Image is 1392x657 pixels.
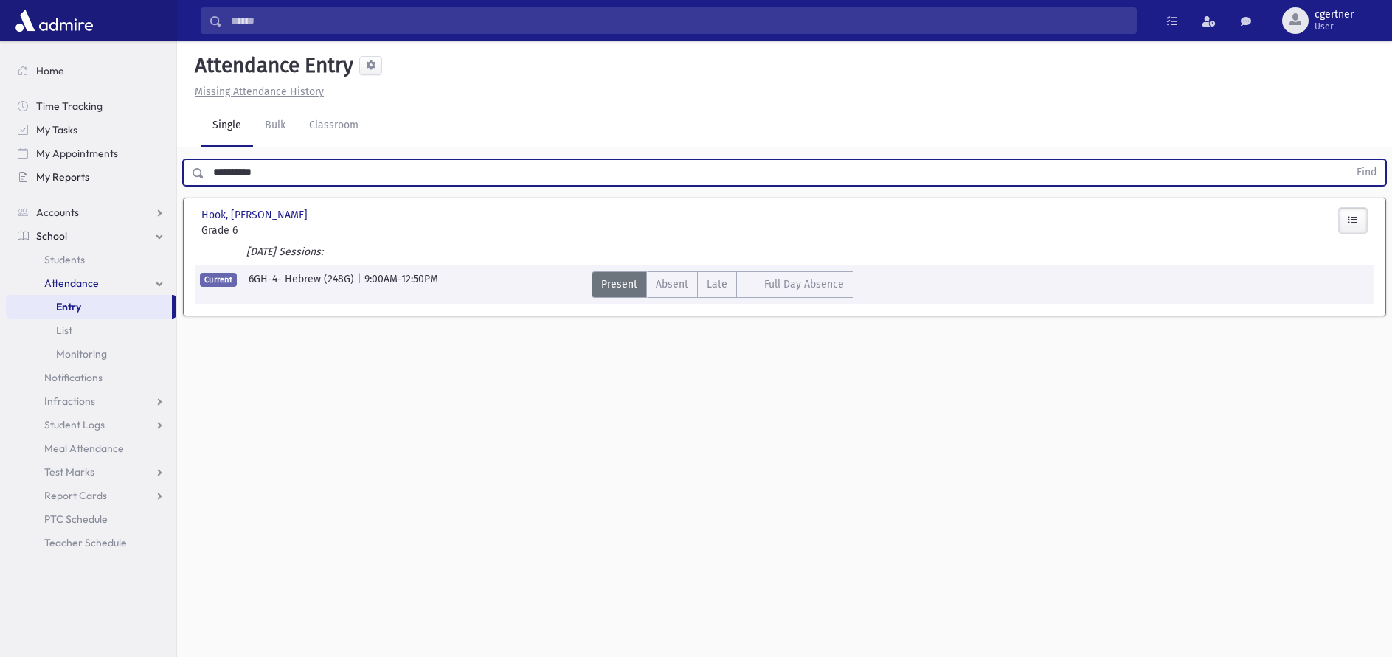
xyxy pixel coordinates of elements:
[764,277,844,292] span: Full Day Absence
[364,271,438,298] span: 9:00AM-12:50PM
[36,123,77,136] span: My Tasks
[6,460,176,484] a: Test Marks
[592,271,853,298] div: AttTypes
[56,324,72,337] span: List
[249,271,357,298] span: 6GH-4- Hebrew (248G)
[44,512,108,526] span: PTC Schedule
[6,507,176,531] a: PTC Schedule
[601,277,637,292] span: Present
[44,277,99,290] span: Attendance
[201,105,253,147] a: Single
[6,366,176,389] a: Notifications
[707,277,727,292] span: Late
[36,206,79,219] span: Accounts
[246,246,323,258] i: [DATE] Sessions:
[297,105,370,147] a: Classroom
[201,207,311,223] span: Hook, [PERSON_NAME]
[222,7,1136,34] input: Search
[6,142,176,165] a: My Appointments
[36,229,67,243] span: School
[1348,160,1385,185] button: Find
[36,100,103,113] span: Time Tracking
[36,64,64,77] span: Home
[36,147,118,160] span: My Appointments
[44,418,105,431] span: Student Logs
[6,484,176,507] a: Report Cards
[656,277,688,292] span: Absent
[6,118,176,142] a: My Tasks
[44,489,107,502] span: Report Cards
[56,300,81,313] span: Entry
[195,86,324,98] u: Missing Attendance History
[6,295,172,319] a: Entry
[6,271,176,295] a: Attendance
[357,271,364,298] span: |
[6,531,176,555] a: Teacher Schedule
[36,170,89,184] span: My Reports
[1315,9,1354,21] span: cgertner
[44,394,95,408] span: Infractions
[44,253,85,266] span: Students
[44,465,94,479] span: Test Marks
[6,319,176,342] a: List
[44,442,124,455] span: Meal Attendance
[1315,21,1354,32] span: User
[44,371,103,384] span: Notifications
[56,347,107,361] span: Monitoring
[6,224,176,248] a: School
[12,6,97,35] img: AdmirePro
[200,273,237,287] span: Current
[6,389,176,413] a: Infractions
[6,248,176,271] a: Students
[6,201,176,224] a: Accounts
[6,59,176,83] a: Home
[44,536,127,549] span: Teacher Schedule
[6,94,176,118] a: Time Tracking
[201,223,384,238] span: Grade 6
[6,437,176,460] a: Meal Attendance
[6,165,176,189] a: My Reports
[253,105,297,147] a: Bulk
[189,53,353,78] h5: Attendance Entry
[189,86,324,98] a: Missing Attendance History
[6,413,176,437] a: Student Logs
[6,342,176,366] a: Monitoring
